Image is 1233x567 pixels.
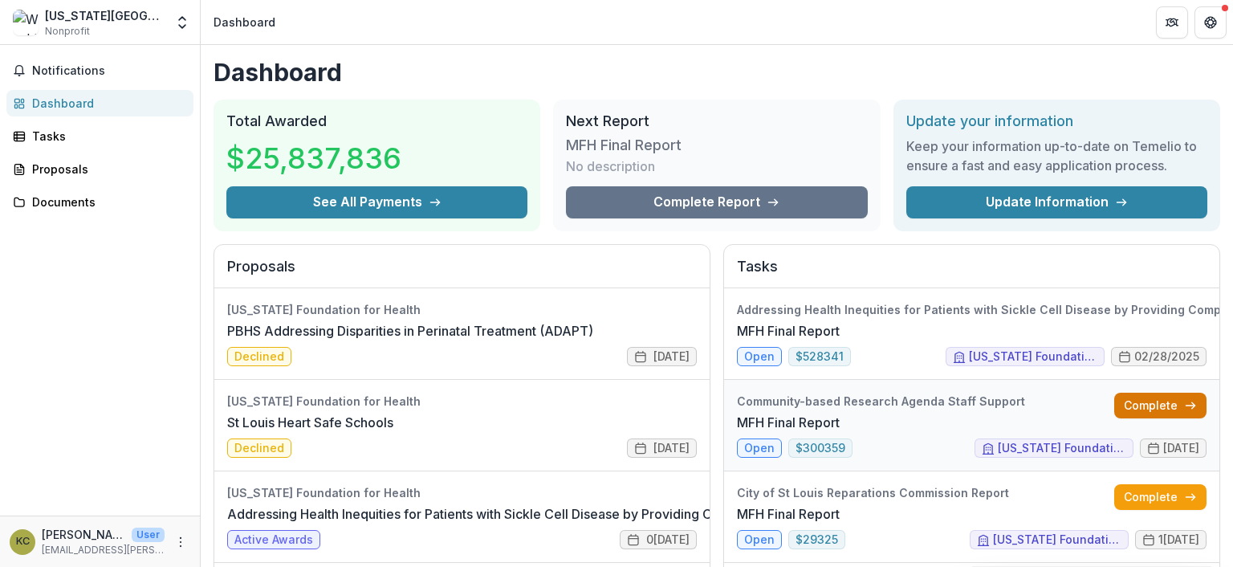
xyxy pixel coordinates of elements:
a: Complete Report [566,186,867,218]
h2: Next Report [566,112,867,130]
h3: MFH Final Report [566,137,686,154]
a: St Louis Heart Safe Schools [227,413,393,432]
h2: Update your information [906,112,1207,130]
div: [US_STATE][GEOGRAPHIC_DATA] [45,7,165,24]
div: Tasks [32,128,181,145]
a: MFH Final Report [737,504,840,524]
h1: Dashboard [214,58,1220,87]
a: MFH Final Report [737,321,840,341]
span: Notifications [32,64,187,78]
a: MFH Final Report [737,413,840,432]
h3: Keep your information up-to-date on Temelio to ensure a fast and easy application process. [906,137,1207,175]
nav: breadcrumb [207,10,282,34]
a: Complete [1114,484,1207,510]
p: User [132,528,165,542]
a: Tasks [6,123,193,149]
h2: Tasks [737,258,1207,288]
div: Kateri Chapman-Kramer [16,536,30,547]
button: See All Payments [226,186,527,218]
div: Proposals [32,161,181,177]
button: More [171,532,190,552]
a: Dashboard [6,90,193,116]
a: Documents [6,189,193,215]
div: Documents [32,194,181,210]
p: [EMAIL_ADDRESS][PERSON_NAME][DOMAIN_NAME] [42,543,165,557]
button: Partners [1156,6,1188,39]
p: [PERSON_NAME] [42,526,125,543]
h2: Proposals [227,258,697,288]
a: Update Information [906,186,1207,218]
a: PBHS Addressing Disparities in Perinatal Treatment (ADAPT) [227,321,593,341]
img: Washington University [13,10,39,35]
h2: Total Awarded [226,112,527,130]
a: Proposals [6,156,193,182]
a: Complete [1114,393,1207,418]
div: Dashboard [214,14,275,31]
h3: $25,837,836 [226,137,401,180]
div: Dashboard [32,95,181,112]
button: Get Help [1194,6,1227,39]
button: Open entity switcher [171,6,193,39]
button: Notifications [6,58,193,84]
p: No description [566,157,655,176]
a: Addressing Health Inequities for Patients with Sickle Cell Disease by Providing Comprehensive Ser... [227,504,856,524]
span: Nonprofit [45,24,90,39]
